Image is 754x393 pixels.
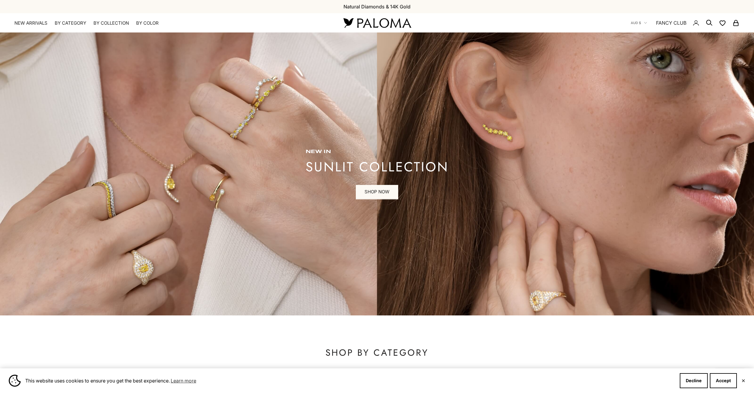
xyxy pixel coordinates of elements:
[170,376,197,385] a: Learn more
[59,347,695,359] p: SHOP BY CATEGORY
[136,20,159,26] summary: By Color
[631,13,740,32] nav: Secondary navigation
[680,373,708,388] button: Decline
[710,373,737,388] button: Accept
[93,20,129,26] summary: By Collection
[741,379,745,382] button: Close
[306,149,449,155] p: new in
[25,376,675,385] span: This website uses cookies to ensure you get the best experience.
[14,20,47,26] a: NEW ARRIVALS
[631,20,641,26] span: AUD $
[631,20,647,26] button: AUD $
[343,3,411,11] p: Natural Diamonds & 14K Gold
[306,161,449,173] p: sunlit collection
[14,20,329,26] nav: Primary navigation
[9,375,21,387] img: Cookie banner
[656,19,686,27] a: FANCY CLUB
[356,185,398,199] a: SHOP NOW
[55,20,86,26] summary: By Category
